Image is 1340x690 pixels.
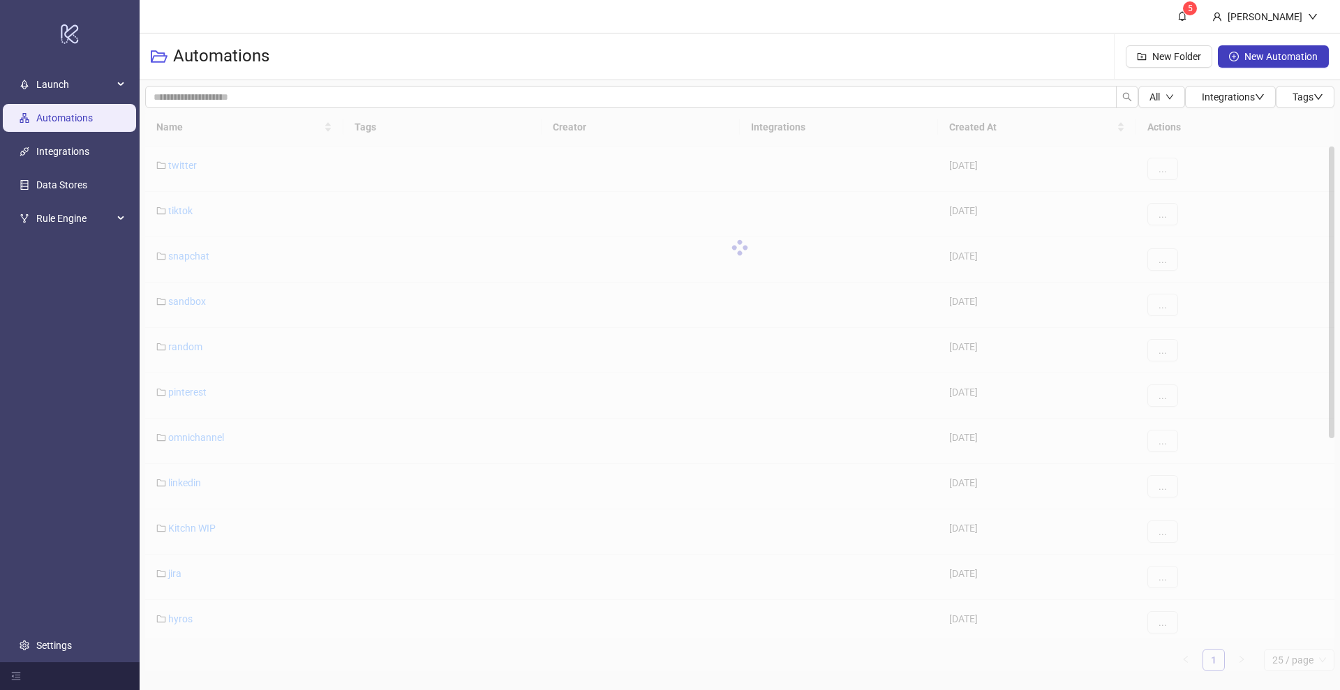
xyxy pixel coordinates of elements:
[36,112,93,123] a: Automations
[1212,12,1222,22] span: user
[1166,93,1174,101] span: down
[20,213,29,223] span: fork
[1126,45,1212,68] button: New Folder
[1122,92,1132,102] span: search
[36,146,89,157] a: Integrations
[36,179,87,190] a: Data Stores
[1255,92,1265,102] span: down
[1152,51,1201,62] span: New Folder
[11,671,21,681] span: menu-fold
[1138,86,1185,108] button: Alldown
[173,45,269,68] h3: Automations
[1244,51,1318,62] span: New Automation
[1222,9,1308,24] div: [PERSON_NAME]
[1185,86,1276,108] button: Integrationsdown
[1229,52,1239,61] span: plus-circle
[1218,45,1329,68] button: New Automation
[151,48,167,65] span: folder-open
[36,640,72,651] a: Settings
[1293,91,1323,103] span: Tags
[1308,12,1318,22] span: down
[1188,3,1193,13] span: 5
[1202,91,1265,103] span: Integrations
[36,70,113,98] span: Launch
[1177,11,1187,21] span: bell
[1137,52,1147,61] span: folder-add
[36,204,113,232] span: Rule Engine
[1276,86,1334,108] button: Tagsdown
[1183,1,1197,15] sup: 5
[20,80,29,89] span: rocket
[1313,92,1323,102] span: down
[1149,91,1160,103] span: All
